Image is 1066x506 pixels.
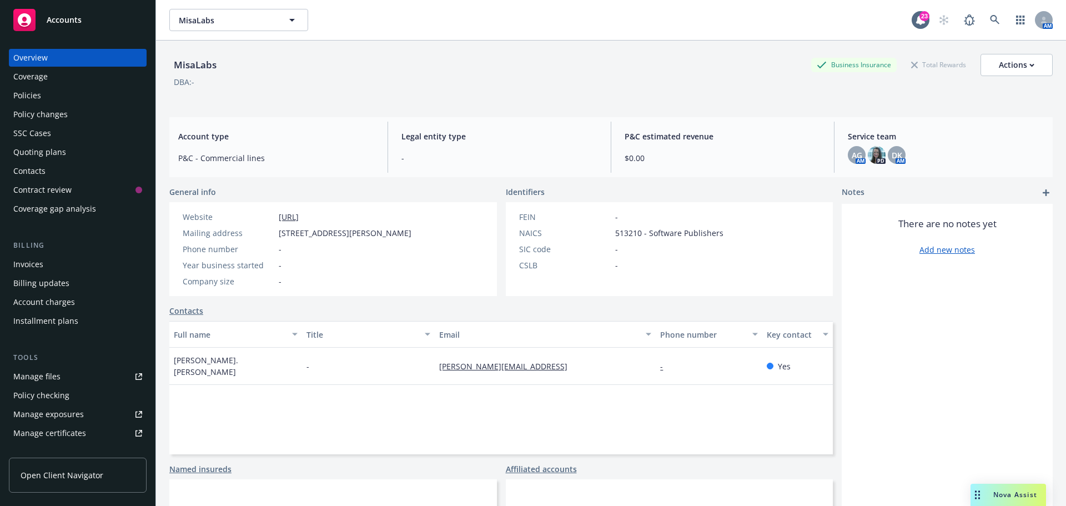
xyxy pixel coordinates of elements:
[279,243,281,255] span: -
[906,58,972,72] div: Total Rewards
[9,312,147,330] a: Installment plans
[811,58,897,72] div: Business Insurance
[9,68,147,86] a: Coverage
[13,143,66,161] div: Quoting plans
[279,227,411,239] span: [STREET_ADDRESS][PERSON_NAME]
[13,274,69,292] div: Billing updates
[519,259,611,271] div: CSLB
[306,360,309,372] span: -
[9,87,147,104] a: Policies
[1039,186,1053,199] a: add
[842,186,864,199] span: Notes
[302,321,435,348] button: Title
[183,243,274,255] div: Phone number
[984,9,1006,31] a: Search
[13,49,48,67] div: Overview
[9,49,147,67] a: Overview
[179,14,275,26] span: MisaLabs
[9,200,147,218] a: Coverage gap analysis
[519,211,611,223] div: FEIN
[21,469,103,481] span: Open Client Navigator
[169,305,203,317] a: Contacts
[506,186,545,198] span: Identifiers
[435,321,656,348] button: Email
[183,259,274,271] div: Year business started
[615,243,618,255] span: -
[13,443,69,461] div: Manage claims
[9,181,147,199] a: Contract review
[13,106,68,123] div: Policy changes
[999,54,1034,76] div: Actions
[852,149,862,161] span: AG
[13,68,48,86] div: Coverage
[169,9,308,31] button: MisaLabs
[958,9,980,31] a: Report a Bug
[892,149,902,161] span: DK
[13,424,86,442] div: Manage certificates
[279,212,299,222] a: [URL]
[9,106,147,123] a: Policy changes
[993,490,1037,499] span: Nova Assist
[762,321,833,348] button: Key contact
[174,354,298,378] span: [PERSON_NAME]. [PERSON_NAME]
[13,162,46,180] div: Contacts
[898,217,997,231] span: There are no notes yet
[13,293,75,311] div: Account charges
[13,255,43,273] div: Invoices
[169,186,216,198] span: General info
[13,181,72,199] div: Contract review
[615,259,618,271] span: -
[615,211,618,223] span: -
[9,124,147,142] a: SSC Cases
[778,360,791,372] span: Yes
[9,274,147,292] a: Billing updates
[9,4,147,36] a: Accounts
[183,227,274,239] div: Mailing address
[980,54,1053,76] button: Actions
[9,405,147,423] a: Manage exposures
[401,152,597,164] span: -
[169,58,221,72] div: MisaLabs
[971,484,1046,506] button: Nova Assist
[971,484,984,506] div: Drag to move
[868,146,886,164] img: photo
[178,152,374,164] span: P&C - Commercial lines
[660,361,672,372] a: -
[13,87,41,104] div: Policies
[9,443,147,461] a: Manage claims
[9,368,147,385] a: Manage files
[183,211,274,223] div: Website
[9,424,147,442] a: Manage certificates
[9,143,147,161] a: Quoting plans
[13,124,51,142] div: SSC Cases
[9,293,147,311] a: Account charges
[9,352,147,363] div: Tools
[519,243,611,255] div: SIC code
[1009,9,1032,31] a: Switch app
[174,76,194,88] div: DBA: -
[919,11,929,21] div: 23
[625,152,821,164] span: $0.00
[174,329,285,340] div: Full name
[13,387,69,404] div: Policy checking
[933,9,955,31] a: Start snowing
[439,329,639,340] div: Email
[9,387,147,404] a: Policy checking
[660,329,745,340] div: Phone number
[9,255,147,273] a: Invoices
[656,321,762,348] button: Phone number
[13,200,96,218] div: Coverage gap analysis
[9,162,147,180] a: Contacts
[401,131,597,142] span: Legal entity type
[615,227,723,239] span: 513210 - Software Publishers
[279,259,281,271] span: -
[506,463,577,475] a: Affiliated accounts
[169,463,232,475] a: Named insureds
[625,131,821,142] span: P&C estimated revenue
[767,329,816,340] div: Key contact
[13,405,84,423] div: Manage exposures
[13,312,78,330] div: Installment plans
[13,368,61,385] div: Manage files
[919,244,975,255] a: Add new notes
